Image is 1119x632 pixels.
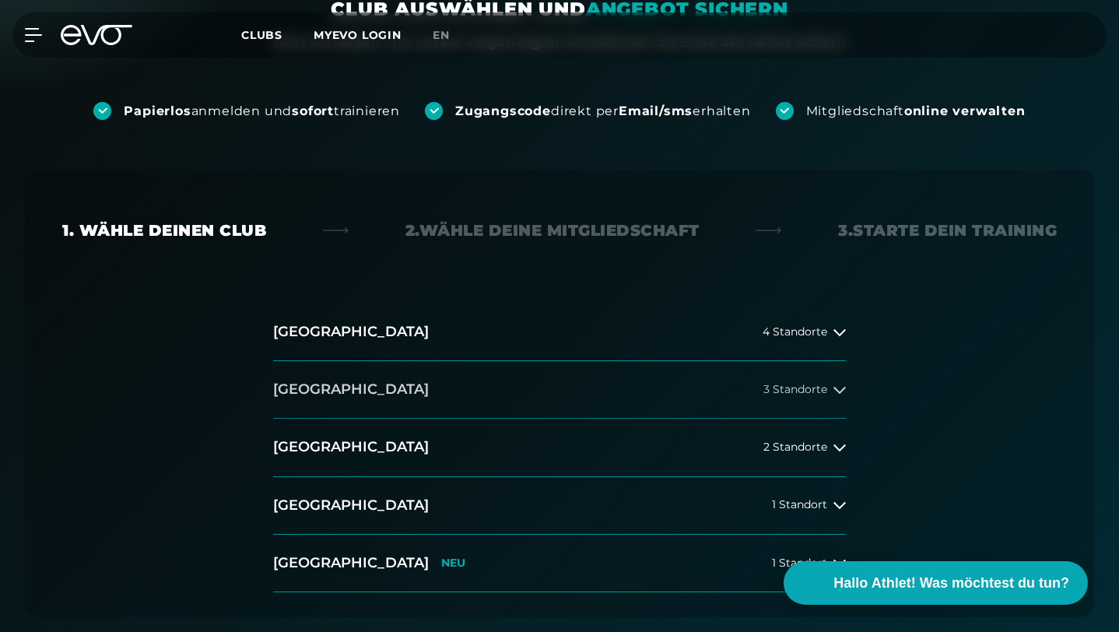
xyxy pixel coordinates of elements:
[763,384,827,395] span: 3 Standorte
[763,441,827,453] span: 2 Standorte
[904,104,1026,118] strong: online verwalten
[273,477,846,535] button: [GEOGRAPHIC_DATA]1 Standort
[273,419,846,476] button: [GEOGRAPHIC_DATA]2 Standorte
[273,361,846,419] button: [GEOGRAPHIC_DATA]3 Standorte
[292,104,334,118] strong: sofort
[124,104,191,118] strong: Papierlos
[273,437,429,457] h2: [GEOGRAPHIC_DATA]
[784,561,1088,605] button: Hallo Athlet! Was möchtest du tun?
[763,326,827,338] span: 4 Standorte
[838,219,1057,241] div: 3. Starte dein Training
[405,219,700,241] div: 2. Wähle deine Mitgliedschaft
[62,219,266,241] div: 1. Wähle deinen Club
[273,304,846,361] button: [GEOGRAPHIC_DATA]4 Standorte
[273,496,429,515] h2: [GEOGRAPHIC_DATA]
[241,27,314,42] a: Clubs
[273,380,429,399] h2: [GEOGRAPHIC_DATA]
[314,28,402,42] a: MYEVO LOGIN
[124,103,400,120] div: anmelden und trainieren
[241,28,282,42] span: Clubs
[441,557,465,570] p: NEU
[619,104,693,118] strong: Email/sms
[455,103,750,120] div: direkt per erhalten
[273,322,429,342] h2: [GEOGRAPHIC_DATA]
[273,553,429,573] h2: [GEOGRAPHIC_DATA]
[273,535,846,592] button: [GEOGRAPHIC_DATA]NEU1 Standort
[455,104,551,118] strong: Zugangscode
[433,28,450,42] span: en
[833,573,1069,594] span: Hallo Athlet! Was möchtest du tun?
[433,26,468,44] a: en
[806,103,1026,120] div: Mitgliedschaft
[772,499,827,511] span: 1 Standort
[772,557,827,569] span: 1 Standort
